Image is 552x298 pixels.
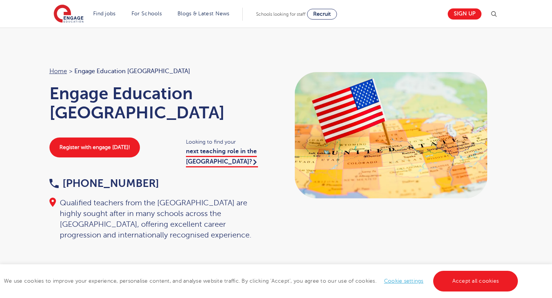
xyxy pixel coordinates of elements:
[131,11,162,16] a: For Schools
[186,138,268,146] span: Looking to find your
[69,68,72,75] span: >
[54,5,84,24] img: Engage Education
[313,11,331,17] span: Recruit
[49,66,269,76] nav: breadcrumb
[307,9,337,20] a: Recruit
[49,138,140,157] a: Register with engage [DATE]!
[384,278,424,284] a: Cookie settings
[74,66,190,76] span: Engage Education [GEOGRAPHIC_DATA]
[186,148,258,167] a: next teaching role in the [GEOGRAPHIC_DATA]?
[93,11,116,16] a: Find jobs
[49,84,269,122] h1: Engage Education [GEOGRAPHIC_DATA]
[4,278,520,284] span: We use cookies to improve your experience, personalise content, and analyse website traffic. By c...
[49,198,269,241] div: Qualified teachers from the [GEOGRAPHIC_DATA] are highly sought after in many schools across the ...
[448,8,481,20] a: Sign up
[177,11,230,16] a: Blogs & Latest News
[49,68,67,75] a: Home
[256,11,306,17] span: Schools looking for staff
[433,271,518,291] a: Accept all cookies
[49,177,159,189] a: [PHONE_NUMBER]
